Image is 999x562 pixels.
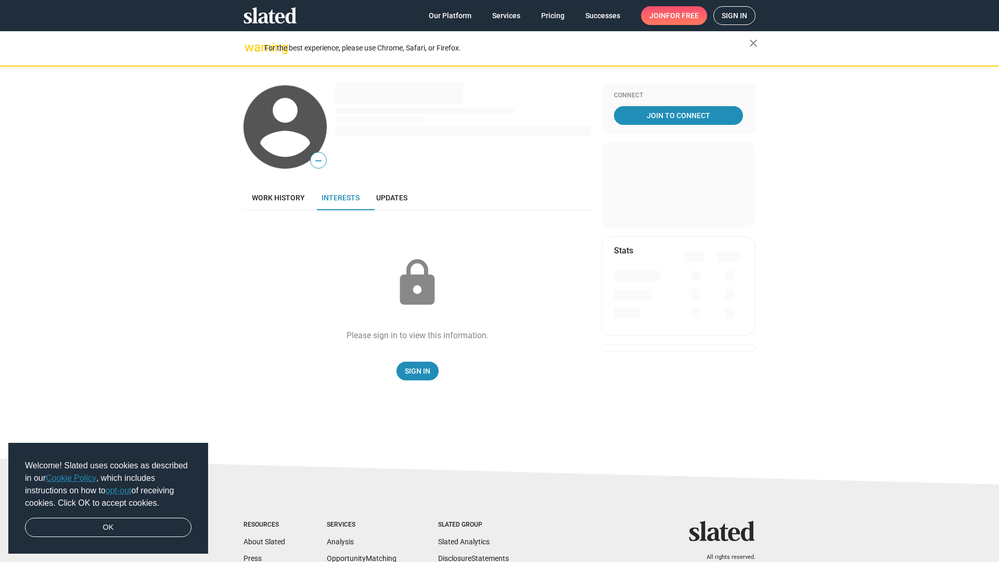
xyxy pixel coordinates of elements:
span: Services [492,6,520,25]
div: Please sign in to view this information. [347,330,489,341]
a: Join To Connect [614,106,743,125]
span: for free [666,6,699,25]
a: Analysis [327,538,354,546]
a: Sign In [396,362,439,380]
span: Successes [585,6,620,25]
a: Our Platform [420,6,480,25]
a: Interests [313,185,368,210]
a: Work history [244,185,313,210]
mat-icon: close [747,37,760,49]
a: opt-out [106,486,132,495]
div: Resources [244,521,285,529]
div: cookieconsent [8,443,208,554]
a: Updates [368,185,416,210]
span: — [311,154,326,168]
span: Updates [376,194,407,202]
span: Sign In [405,362,430,380]
div: Connect [614,92,743,100]
span: Sign in [722,7,747,24]
mat-card-title: Stats [614,245,633,256]
span: Join [649,6,699,25]
a: Pricing [533,6,573,25]
a: Services [484,6,529,25]
a: Cookie Policy [46,474,96,482]
a: Joinfor free [641,6,707,25]
span: Pricing [541,6,565,25]
a: About Slated [244,538,285,546]
div: Services [327,521,396,529]
span: Welcome! Slated uses cookies as described in our , which includes instructions on how to of recei... [25,459,191,509]
span: Work history [252,194,305,202]
a: Successes [577,6,629,25]
span: Our Platform [429,6,471,25]
span: Interests [322,194,360,202]
a: Sign in [713,6,755,25]
div: For the best experience, please use Chrome, Safari, or Firefox. [264,41,749,55]
mat-icon: lock [391,257,443,309]
a: dismiss cookie message [25,518,191,538]
mat-icon: warning [245,41,257,54]
a: Slated Analytics [438,538,490,546]
div: Slated Group [438,521,509,529]
span: Join To Connect [616,106,741,125]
